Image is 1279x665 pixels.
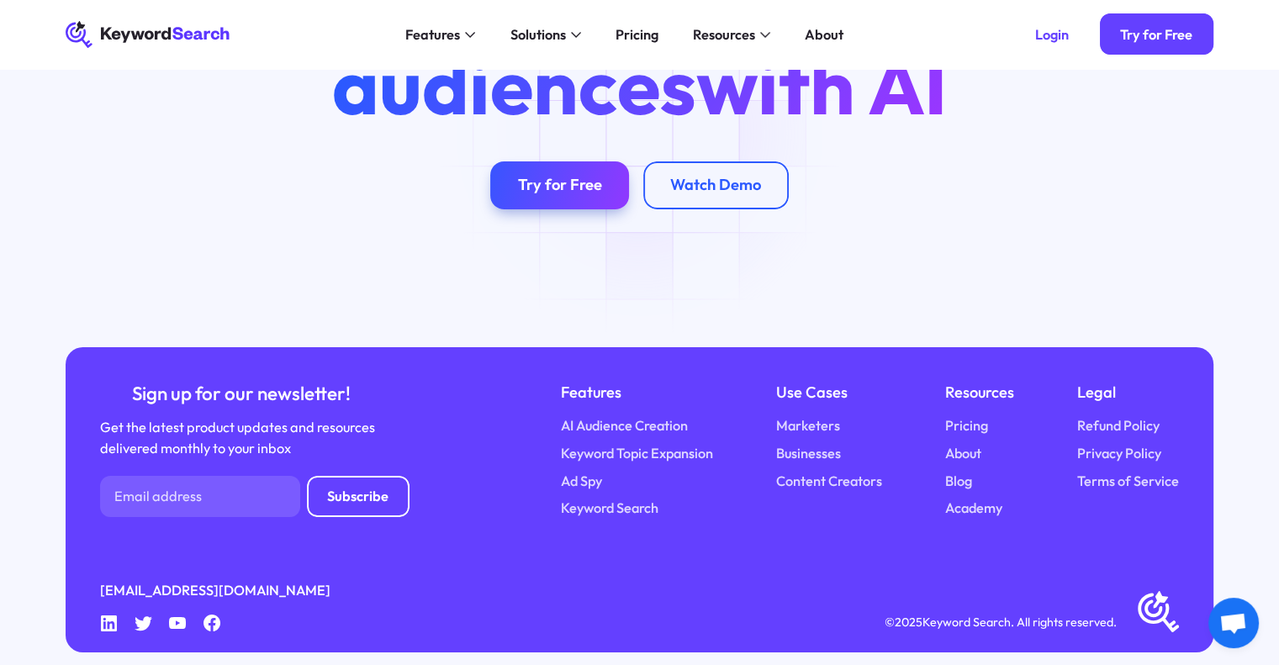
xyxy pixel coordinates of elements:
[1077,443,1161,464] a: Privacy Policy
[1035,26,1069,43] div: Login
[561,381,713,405] div: Features
[1208,598,1259,648] div: Open chat
[1077,381,1179,405] div: Legal
[945,415,988,436] a: Pricing
[405,24,460,45] div: Features
[776,443,841,464] a: Businesses
[776,471,882,492] a: Content Creators
[776,381,882,405] div: Use Cases
[561,471,602,492] a: Ad Spy
[1077,471,1179,492] a: Terms of Service
[1120,26,1192,43] div: Try for Free
[1014,13,1089,55] a: Login
[643,161,789,209] a: Watch Demo
[100,476,410,517] form: Newsletter Form
[510,24,565,45] div: Solutions
[100,476,299,517] input: Email address
[100,580,330,601] a: [EMAIL_ADDRESS][DOMAIN_NAME]
[945,498,1002,519] a: Academy
[805,24,843,45] div: About
[945,471,972,492] a: Blog
[561,498,658,519] a: Keyword Search
[100,417,382,458] div: Get the latest product updates and resources delivered monthly to your inbox
[670,176,761,195] div: Watch Demo
[561,415,688,436] a: AI Audience Creation
[490,161,629,209] a: Try for Free
[561,443,713,464] a: Keyword Topic Expansion
[692,24,754,45] div: Resources
[100,381,382,407] div: Sign up for our newsletter!
[518,176,602,195] div: Try for Free
[1077,415,1160,436] a: Refund Policy
[945,443,981,464] a: About
[945,381,1014,405] div: Resources
[794,21,854,49] a: About
[776,415,840,436] a: Marketers
[885,613,1117,631] div: © Keyword Search. All rights reserved.
[696,35,948,135] span: with AI
[895,615,922,630] span: 2025
[307,476,410,517] input: Subscribe
[616,24,658,45] div: Pricing
[1100,13,1213,55] a: Try for Free
[605,21,669,49] a: Pricing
